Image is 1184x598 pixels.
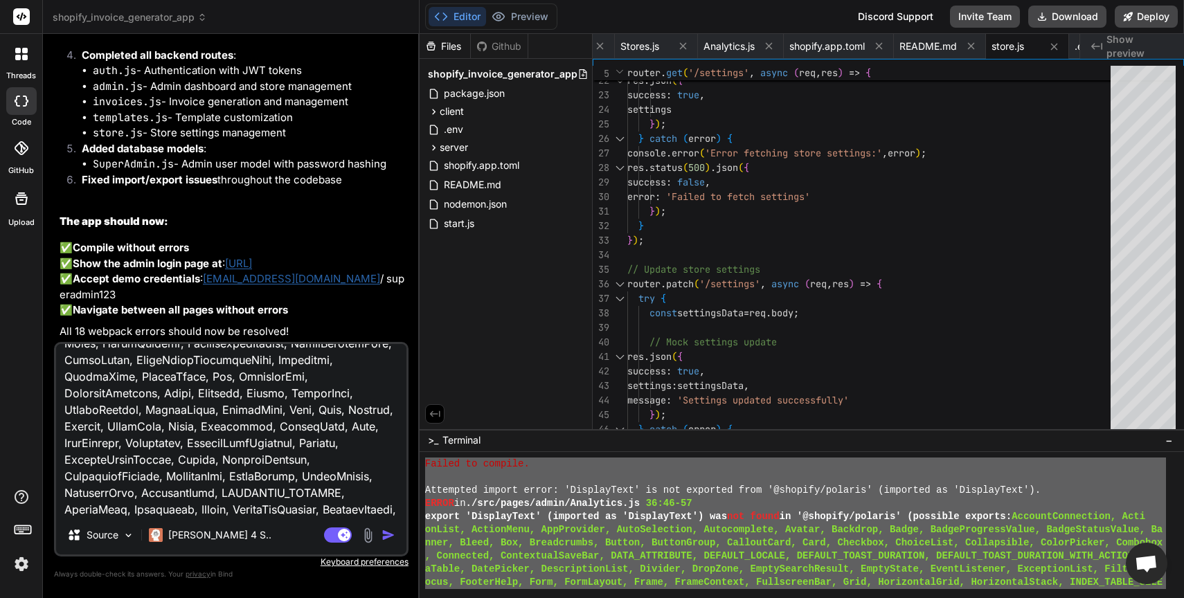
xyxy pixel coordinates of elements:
span: error [672,147,699,159]
span: , [882,147,888,159]
span: ; [661,118,666,130]
span: . [644,350,649,363]
span: { [727,423,733,435]
div: Click to collapse the range. [611,350,629,364]
span: Show preview [1106,33,1173,60]
div: 30 [593,190,609,204]
img: icon [382,528,395,542]
span: privacy [186,570,210,578]
span: } [638,219,644,232]
div: 31 [593,204,609,219]
span: status [649,161,683,174]
span: ( [683,161,688,174]
span: message [627,394,666,406]
div: Click to collapse the range. [611,291,629,306]
span: { [677,350,683,363]
span: try [638,292,655,305]
span: ) [716,132,721,145]
span: 500 [688,161,705,174]
img: Claude 4 Sonnet [149,528,163,542]
p: [PERSON_NAME] 4 S.. [168,528,271,542]
div: 46 [593,422,609,437]
a: [URL] [225,257,252,270]
strong: Fixed import/export issues [82,173,217,186]
p: ✅ ✅ : ✅ : / superadmin123 ✅ [60,240,406,318]
code: store.js [93,126,143,140]
code: auth.js [93,64,136,78]
span: req [799,66,816,79]
span: ) [655,118,661,130]
span: settings [627,379,672,392]
img: settings [10,552,33,576]
code: templates.js [93,111,168,125]
button: Preview [486,7,554,26]
span: json [716,161,738,174]
div: 24 [593,102,609,117]
span: : [655,190,661,203]
span: in '@shopify/polaris' (possible exports: [780,510,1012,523]
span: AccountConnection, Acti [1012,510,1145,523]
span: Failed to compile. [425,457,530,471]
button: Editor [429,7,486,26]
div: Github [471,39,528,53]
span: .env [1075,39,1094,53]
p: All 18 webpack errors should now be resolved! [60,324,406,340]
span: } [649,118,655,130]
span: , [760,278,766,290]
button: Deploy [1115,6,1178,28]
span: json [649,350,672,363]
span: true [677,365,699,377]
span: const [649,307,677,319]
span: } [627,234,633,246]
span: res [821,66,838,79]
div: 43 [593,379,609,393]
span: 'Settings updated successfully' [677,394,849,406]
span: : [672,379,677,392]
span: . [644,161,649,174]
span: , [816,66,821,79]
span: ( [694,278,699,290]
code: invoices.js [93,95,161,109]
div: 33 [593,233,609,248]
strong: Added database models [82,142,204,155]
span: } [649,408,655,421]
p: Source [87,528,118,542]
span: ( [793,66,799,79]
div: Click to collapse the range. [611,277,629,291]
span: async [771,278,799,290]
span: ERROR [425,497,454,510]
span: shopify_invoice_generator_app [53,10,207,24]
span: error [688,423,716,435]
span: aTable, DatePicker, DescriptionList, Divider, DropZone, EmptySearchResult, EmptyState, EventListe... [425,563,1163,576]
span: nodemon.json [442,196,508,212]
span: ) [838,66,843,79]
code: SuperAdmin.js [93,157,174,171]
div: 34 [593,248,609,262]
span: success [627,89,666,101]
span: => [849,66,860,79]
div: 28 [593,161,609,175]
span: ) [633,234,638,246]
span: { [661,292,666,305]
span: ; [638,234,644,246]
span: } [638,423,644,435]
li: - Admin dashboard and store management [93,79,406,95]
div: 27 [593,146,609,161]
label: GitHub [8,165,34,176]
span: '/settings' [699,278,760,290]
span: Stores.js [620,39,659,53]
span: export 'DisplayText' (imported as 'DisplayText') was [425,510,727,523]
span: ; [921,147,926,159]
span: : [666,365,672,377]
span: ( [699,147,705,159]
div: 26 [593,132,609,146]
div: Click to collapse the range. [611,161,629,175]
span: ( [683,423,688,435]
span: Attempted import error: 'DisplayText' is not exported from '@shopify/polaris' (imported as 'Displ... [425,484,1041,497]
span: 'Error fetching store settings:' [705,147,882,159]
span: Terminal [442,433,481,447]
div: Click to collapse the range. [611,132,629,146]
span: { [727,132,733,145]
span: { [877,278,882,290]
span: res [627,74,644,87]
